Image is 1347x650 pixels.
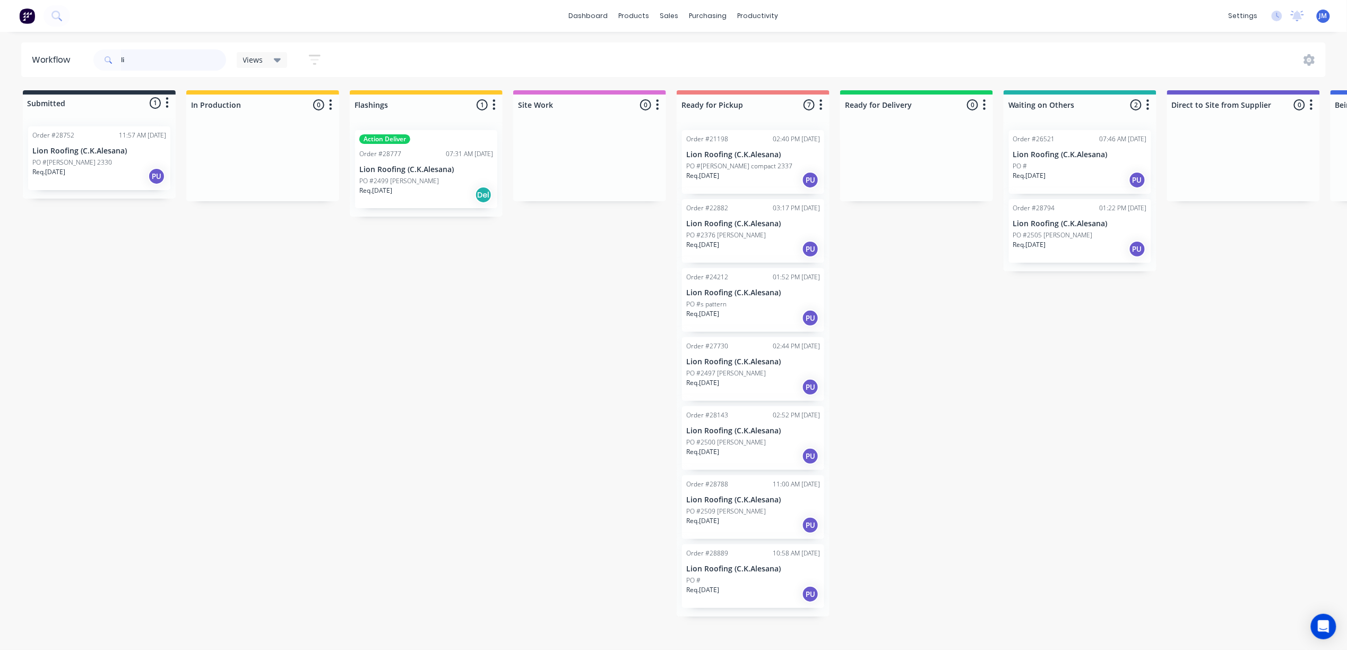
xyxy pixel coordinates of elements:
div: 02:40 PM [DATE] [773,134,820,144]
div: PU [802,241,819,258]
div: Del [475,186,492,203]
p: Lion Roofing (C.K.Alesana) [686,288,820,297]
div: Workflow [32,54,75,66]
p: PO #[PERSON_NAME] compact 2337 [686,161,792,171]
p: PO #2505 [PERSON_NAME] [1013,230,1093,240]
p: Req. [DATE] [1013,240,1046,250]
div: Order #2879401:22 PM [DATE]Lion Roofing (C.K.Alesana)PO #2505 [PERSON_NAME]Req.[DATE]PU [1009,199,1151,263]
div: Order #28794 [1013,203,1055,213]
img: Factory [19,8,35,24]
div: Order #2652107:46 AM [DATE]Lion Roofing (C.K.Alesana)PO #Req.[DATE]PU [1009,130,1151,194]
div: Order #2288203:17 PM [DATE]Lion Roofing (C.K.Alesana)PO #2376 [PERSON_NAME]Req.[DATE]PU [682,199,824,263]
div: settings [1223,8,1263,24]
div: Order #28777 [359,149,401,159]
div: PU [1129,241,1146,258]
p: PO #2376 [PERSON_NAME] [686,230,766,240]
div: PU [802,448,819,465]
div: PU [148,168,165,185]
div: PU [802,172,819,189]
div: Order #28889 [686,549,728,558]
div: Order #2888910:58 AM [DATE]Lion Roofing (C.K.Alesana)PO #Req.[DATE]PU [682,544,824,608]
div: 02:52 PM [DATE] [773,410,820,420]
span: Views [243,54,263,65]
p: Lion Roofing (C.K.Alesana) [359,165,493,174]
div: 11:00 AM [DATE] [773,480,820,489]
p: Req. [DATE] [1013,171,1046,181]
p: Lion Roofing (C.K.Alesana) [1013,219,1147,228]
div: 01:52 PM [DATE] [773,272,820,282]
div: Action Deliver [359,134,410,144]
p: Req. [DATE] [686,378,719,388]
p: PO #2497 [PERSON_NAME] [686,369,766,378]
div: 10:58 AM [DATE] [773,549,820,558]
p: PO #[PERSON_NAME] 2330 [32,158,112,167]
div: Order #21198 [686,134,728,144]
p: Req. [DATE] [686,447,719,457]
p: Req. [DATE] [686,171,719,181]
div: Order #28752 [32,131,74,140]
div: PU [802,379,819,396]
div: Order #28788 [686,480,728,489]
div: Order #2773002:44 PM [DATE]Lion Roofing (C.K.Alesana)PO #2497 [PERSON_NAME]Req.[DATE]PU [682,337,824,401]
div: sales [655,8,684,24]
p: Req. [DATE] [686,240,719,250]
div: 03:17 PM [DATE] [773,203,820,213]
div: Order #26521 [1013,134,1055,144]
p: Req. [DATE] [686,309,719,319]
div: PU [802,310,819,327]
p: PO #s pattern [686,300,727,309]
div: Order #27730 [686,341,728,351]
p: Lion Roofing (C.K.Alesana) [32,147,166,156]
div: 07:46 AM [DATE] [1100,134,1147,144]
div: Open Intercom Messenger [1311,614,1336,639]
span: JM [1319,11,1327,21]
p: Req. [DATE] [359,186,392,195]
div: Order #2875211:57 AM [DATE]Lion Roofing (C.K.Alesana)PO #[PERSON_NAME] 2330Req.[DATE]PU [28,126,170,190]
p: Req. [DATE] [686,585,719,595]
a: dashboard [564,8,614,24]
p: PO #2500 [PERSON_NAME] [686,438,766,447]
p: Lion Roofing (C.K.Alesana) [686,495,820,504]
p: Lion Roofing (C.K.Alesana) [686,426,820,435]
div: Order #28143 [686,410,728,420]
div: Order #2119802:40 PM [DATE]Lion Roofing (C.K.Alesana)PO #[PERSON_NAME] compact 2337Req.[DATE]PU [682,130,824,194]
p: Req. [DATE] [32,167,65,177]
div: Order #2878811:00 AM [DATE]Lion Roofing (C.K.Alesana)PO #2509 [PERSON_NAME]Req.[DATE]PU [682,475,824,539]
div: PU [802,517,819,534]
div: products [614,8,655,24]
div: productivity [732,8,784,24]
input: Search for orders... [121,49,226,71]
p: PO # [1013,161,1027,171]
div: PU [802,586,819,603]
div: Action DeliverOrder #2877707:31 AM [DATE]Lion Roofing (C.K.Alesana)PO #2499 [PERSON_NAME]Req.[DAT... [355,130,497,208]
div: PU [1129,172,1146,189]
p: PO # [686,576,701,585]
p: Lion Roofing (C.K.Alesana) [686,219,820,228]
div: 07:31 AM [DATE] [446,149,493,159]
p: Lion Roofing (C.K.Alesana) [1013,150,1147,159]
p: Lion Roofing (C.K.Alesana) [686,150,820,159]
p: Lion Roofing (C.K.Alesana) [686,357,820,366]
p: Req. [DATE] [686,516,719,526]
p: Lion Roofing (C.K.Alesana) [686,565,820,574]
div: purchasing [684,8,732,24]
div: 02:44 PM [DATE] [773,341,820,351]
div: Order #2814302:52 PM [DATE]Lion Roofing (C.K.Alesana)PO #2500 [PERSON_NAME]Req.[DATE]PU [682,406,824,470]
div: Order #2421201:52 PM [DATE]Lion Roofing (C.K.Alesana)PO #s patternReq.[DATE]PU [682,268,824,332]
div: 11:57 AM [DATE] [119,131,166,140]
div: Order #24212 [686,272,728,282]
p: PO #2509 [PERSON_NAME] [686,507,766,516]
div: 01:22 PM [DATE] [1100,203,1147,213]
p: PO #2499 [PERSON_NAME] [359,176,439,186]
div: Order #22882 [686,203,728,213]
